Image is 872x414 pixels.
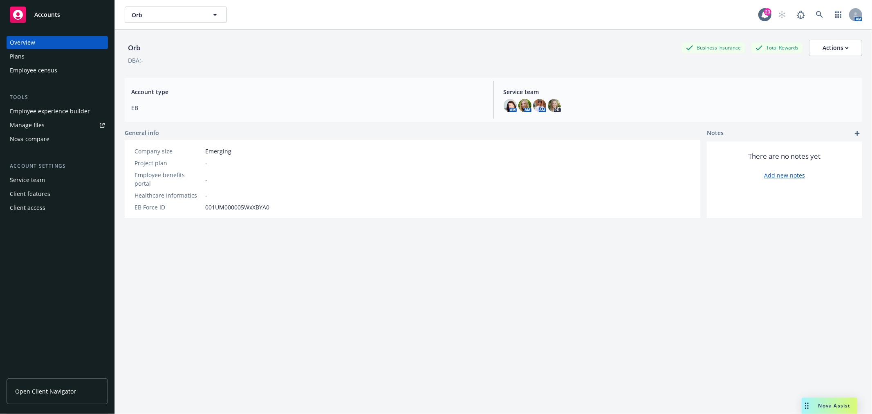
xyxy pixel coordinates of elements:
a: Add new notes [764,171,805,180]
span: Open Client Navigator [15,387,76,396]
div: Orb [125,43,144,53]
div: 23 [764,8,771,16]
span: EB [131,103,484,112]
div: Company size [134,147,202,155]
img: photo [548,99,561,112]
img: photo [533,99,546,112]
div: Actions [823,40,849,56]
a: Employee census [7,64,108,77]
div: Client access [10,201,45,214]
span: Account type [131,88,484,96]
button: Nova Assist [802,398,857,414]
div: DBA: - [128,56,143,65]
a: Nova compare [7,133,108,146]
div: Healthcare Informatics [134,191,202,200]
span: General info [125,128,159,137]
a: Client features [7,187,108,200]
a: Overview [7,36,108,49]
span: Service team [504,88,856,96]
button: Orb [125,7,227,23]
span: 001UM000005WxXBYA0 [205,203,269,211]
span: - [205,159,207,167]
span: Accounts [34,11,60,18]
span: - [205,191,207,200]
div: Total Rewards [751,43,803,53]
span: Orb [132,11,202,19]
div: EB Force ID [134,203,202,211]
div: Account settings [7,162,108,170]
a: Employee experience builder [7,105,108,118]
a: Manage files [7,119,108,132]
span: Emerging [205,147,231,155]
a: Client access [7,201,108,214]
a: Search [811,7,828,23]
img: photo [518,99,531,112]
a: Switch app [830,7,847,23]
div: Project plan [134,159,202,167]
img: photo [504,99,517,112]
div: Employee census [10,64,57,77]
span: Nova Assist [818,402,851,409]
a: Plans [7,50,108,63]
div: Employee experience builder [10,105,90,118]
a: add [852,128,862,138]
a: Report a Bug [793,7,809,23]
div: Business Insurance [682,43,745,53]
div: Employee benefits portal [134,171,202,188]
span: Notes [707,128,724,138]
div: Drag to move [802,398,812,414]
div: Overview [10,36,35,49]
div: Client features [10,187,50,200]
a: Start snowing [774,7,790,23]
a: Service team [7,173,108,187]
div: Tools [7,93,108,101]
div: Manage files [10,119,45,132]
div: Plans [10,50,25,63]
div: Service team [10,173,45,187]
a: Accounts [7,3,108,26]
span: - [205,175,207,184]
button: Actions [809,40,862,56]
span: There are no notes yet [749,151,821,161]
div: Nova compare [10,133,49,146]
